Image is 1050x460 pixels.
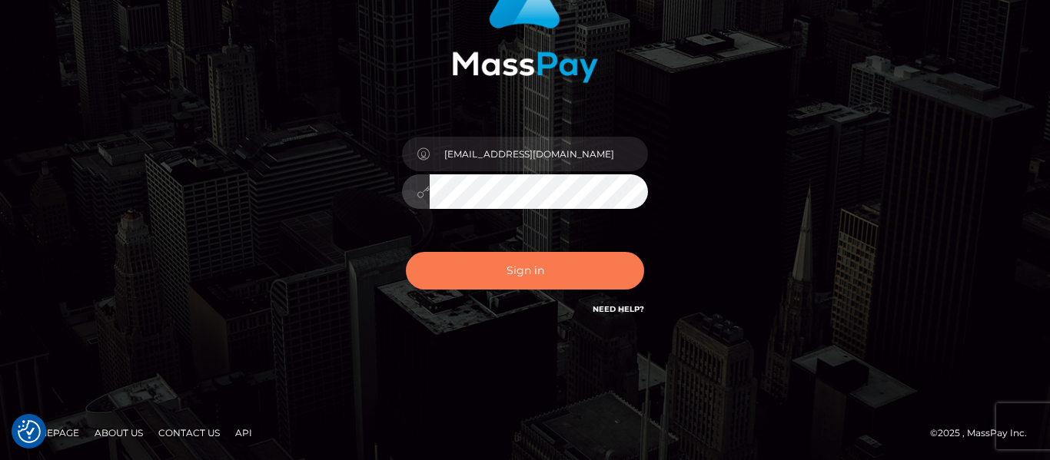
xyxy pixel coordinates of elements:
a: Contact Us [152,421,226,445]
button: Sign in [406,252,644,290]
button: Consent Preferences [18,420,41,443]
input: Username... [430,137,648,171]
a: Homepage [17,421,85,445]
a: API [229,421,258,445]
div: © 2025 , MassPay Inc. [930,425,1038,442]
a: Need Help? [593,304,644,314]
img: Revisit consent button [18,420,41,443]
a: About Us [88,421,149,445]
